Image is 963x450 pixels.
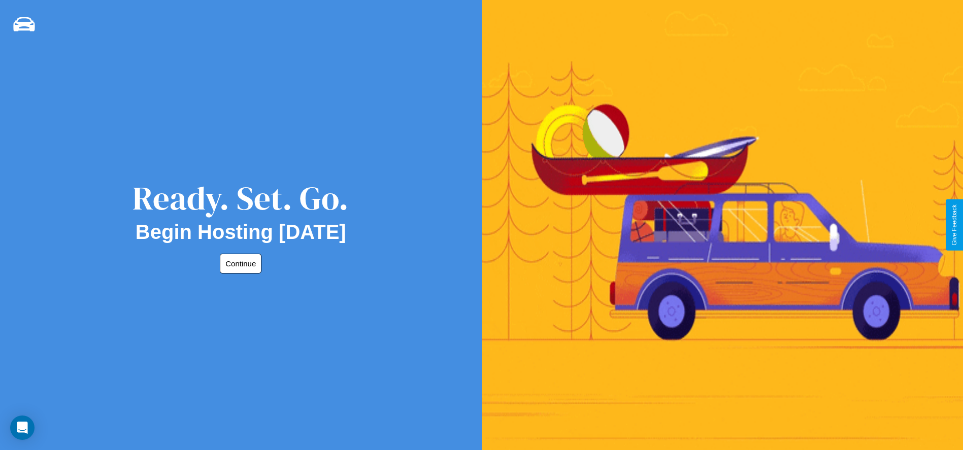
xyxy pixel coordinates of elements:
[951,204,958,246] div: Give Feedback
[220,254,261,273] button: Continue
[10,416,35,440] div: Open Intercom Messenger
[132,176,349,221] div: Ready. Set. Go.
[136,221,346,244] h2: Begin Hosting [DATE]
